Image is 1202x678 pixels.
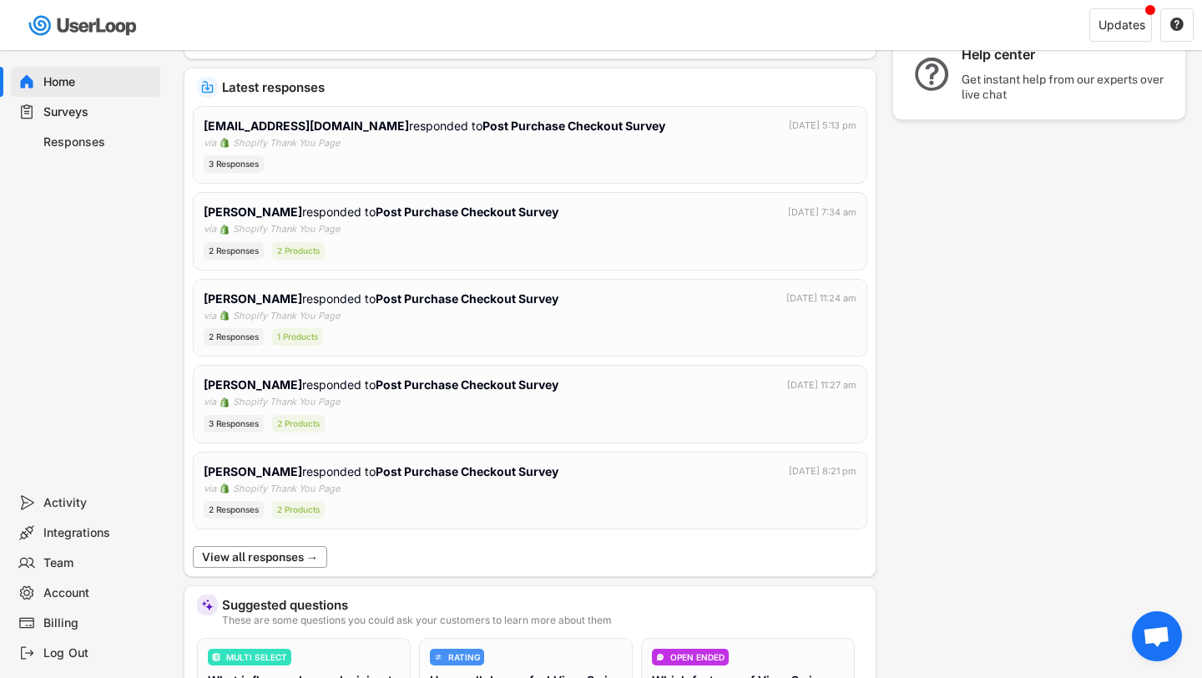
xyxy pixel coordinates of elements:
strong: Post Purchase Checkout Survey [376,464,558,478]
button:  [1169,18,1184,33]
div: Responses [43,134,154,150]
text:  [1170,17,1184,32]
div: via [204,309,216,323]
div: [DATE] 8:21 pm [789,464,856,478]
strong: [PERSON_NAME] [204,291,302,306]
div: 2 Responses [204,328,264,346]
div: Shopify Thank You Page [233,482,340,496]
img: 1156660_ecommerce_logo_shopify_icon%20%281%29.png [220,138,230,148]
div: 2 Products [272,242,325,260]
div: MULTI SELECT [226,653,287,661]
strong: Post Purchase Checkout Survey [376,205,558,219]
strong: Post Purchase Checkout Survey [376,377,558,392]
div: via [204,482,216,496]
div: responded to [204,463,562,480]
div: OPEN ENDED [670,653,725,661]
img: 1156660_ecommerce_logo_shopify_icon%20%281%29.png [220,225,230,235]
img: MagicMajor%20%28Purple%29.svg [201,599,214,611]
div: Get instant help from our experts over live chat [962,72,1170,102]
div: 2 Products [272,501,325,519]
img: 1156660_ecommerce_logo_shopify_icon%20%281%29.png [220,483,230,493]
div: Shopify Thank You Page [233,222,340,236]
div: Suggested questions [222,599,863,611]
img: ConversationMinor.svg [656,653,664,661]
div: Integrations [43,525,154,541]
strong: [EMAIL_ADDRESS][DOMAIN_NAME] [204,119,409,133]
img: AdjustIcon.svg [434,653,442,661]
div: 2 Products [272,415,325,433]
div: [DATE] 11:24 am [786,291,856,306]
strong: [PERSON_NAME] [204,377,302,392]
strong: [PERSON_NAME] [204,464,302,478]
strong: [PERSON_NAME] [204,205,302,219]
img: 1156660_ecommerce_logo_shopify_icon%20%281%29.png [220,311,230,321]
img: QuestionMarkInverseMajor.svg [910,58,953,91]
div: RATING [448,653,480,661]
div: Updates [1098,19,1145,31]
div: Shopify Thank You Page [233,136,340,150]
div: via [204,395,216,409]
img: ListMajor.svg [212,653,220,661]
div: responded to [204,376,562,393]
div: 1 Products [272,328,323,346]
div: via [204,222,216,236]
div: Shopify Thank You Page [233,395,340,409]
div: responded to [204,290,562,307]
div: Help center [962,46,1170,63]
div: 2 Responses [204,501,264,519]
div: Shopify Thank You Page [233,309,340,323]
div: These are some questions you could ask your customers to learn more about them [222,615,863,625]
div: 3 Responses [204,155,264,173]
div: Log Out [43,645,154,661]
div: [DATE] 11:27 am [787,378,856,392]
img: 1156660_ecommerce_logo_shopify_icon%20%281%29.png [220,397,230,407]
div: Billing [43,615,154,631]
div: via [204,136,216,150]
div: responded to [204,117,665,134]
div: [DATE] 7:34 am [788,205,856,220]
strong: Post Purchase Checkout Survey [482,119,665,133]
div: Surveys [43,104,154,120]
div: 3 Responses [204,415,264,433]
div: 2 Responses [204,242,264,260]
div: [DATE] 5:13 pm [789,119,856,133]
img: userloop-logo-01.svg [25,8,143,43]
div: Activity [43,495,154,511]
div: Team [43,555,154,571]
img: IncomingMajor.svg [201,81,214,94]
div: responded to [204,203,562,220]
strong: Post Purchase Checkout Survey [376,291,558,306]
div: Account [43,585,154,601]
button: View all responses → [193,546,327,568]
div: Home [43,74,154,90]
div: Open chat [1132,611,1182,661]
div: Latest responses [222,81,863,94]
